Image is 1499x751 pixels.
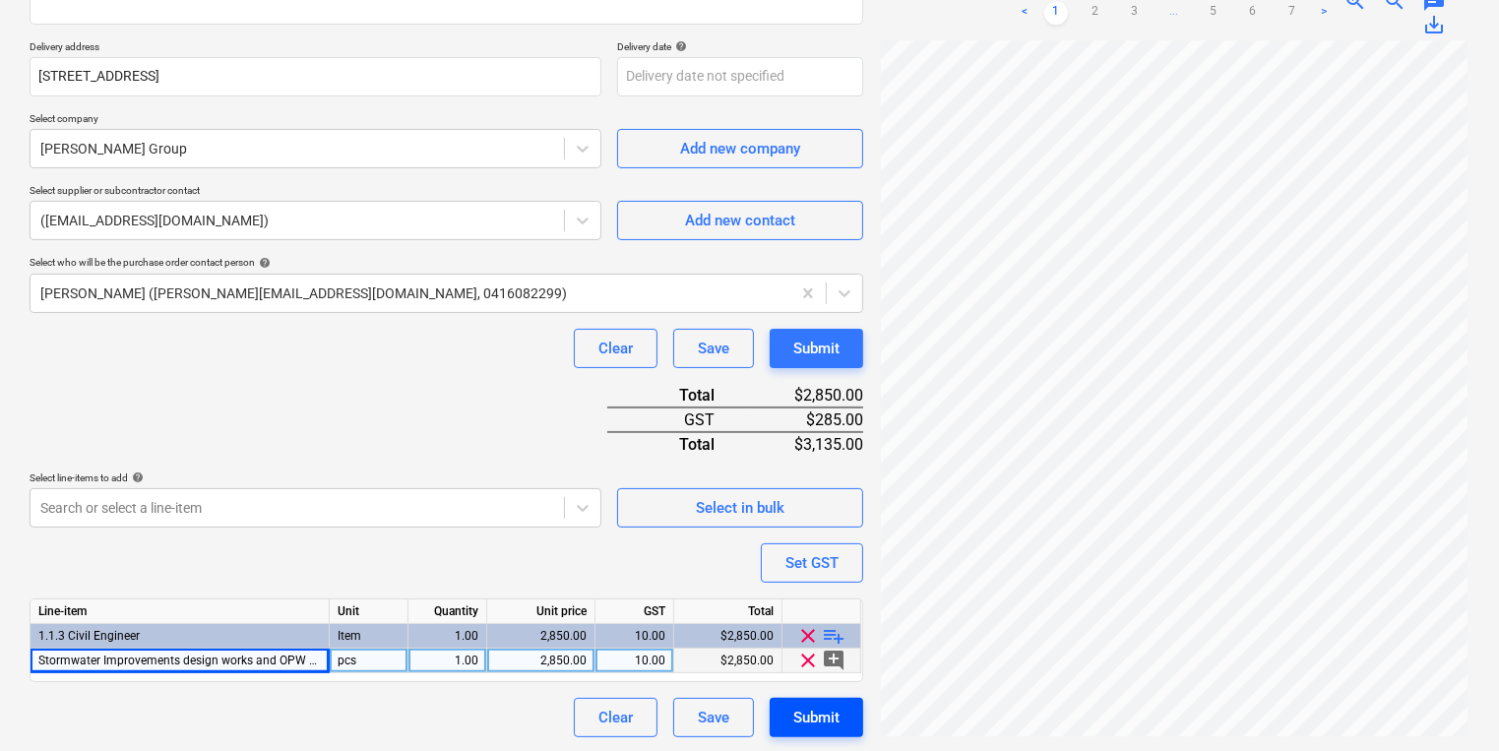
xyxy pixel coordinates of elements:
[128,471,144,483] span: help
[673,329,754,368] button: Save
[761,543,863,583] button: Set GST
[617,488,863,528] button: Select in bulk
[603,624,665,649] div: 10.00
[823,649,846,672] span: add_comment
[1401,657,1499,751] iframe: Chat Widget
[797,624,821,648] span: clear
[673,698,754,737] button: Save
[330,649,408,673] div: pcs
[617,40,863,53] div: Delivery date
[255,257,271,269] span: help
[1422,13,1446,36] span: save_alt
[416,649,478,673] div: 1.00
[1241,1,1265,25] a: Page 6
[31,599,330,624] div: Line-item
[607,432,747,456] div: Total
[598,705,633,730] div: Clear
[747,407,863,432] div: $285.00
[617,201,863,240] button: Add new contact
[38,629,140,643] span: 1.1.3 Civil Engineer
[1280,1,1304,25] a: Page 7
[30,112,601,129] p: Select company
[770,329,863,368] button: Submit
[408,599,487,624] div: Quantity
[674,599,782,624] div: Total
[1013,1,1036,25] a: Previous page
[793,336,840,361] div: Submit
[38,654,369,667] span: Stormwater Improvements design works and OPW application
[330,624,408,649] div: Item
[487,599,595,624] div: Unit price
[416,624,478,649] div: 1.00
[696,495,784,521] div: Select in bulk
[674,624,782,649] div: $2,850.00
[1123,1,1147,25] a: Page 3
[495,624,587,649] div: 2,850.00
[680,136,800,161] div: Add new company
[1162,1,1186,25] a: ...
[785,550,839,576] div: Set GST
[30,184,601,201] p: Select supplier or subcontractor contact
[685,208,795,233] div: Add new contact
[747,384,863,407] div: $2,850.00
[574,329,657,368] button: Clear
[607,407,747,432] div: GST
[30,57,601,96] input: Delivery address
[671,40,687,52] span: help
[793,705,840,730] div: Submit
[797,649,821,672] span: clear
[1044,1,1068,25] a: Page 1 is your current page
[617,57,863,96] input: Delivery date not specified
[1202,1,1225,25] a: Page 5
[574,698,657,737] button: Clear
[823,624,846,648] span: playlist_add
[495,649,587,673] div: 2,850.00
[698,336,729,361] div: Save
[770,698,863,737] button: Submit
[1312,1,1336,25] a: Next page
[330,599,408,624] div: Unit
[30,256,863,269] div: Select who will be the purchase order contact person
[595,599,674,624] div: GST
[598,336,633,361] div: Clear
[1084,1,1107,25] a: Page 2
[607,384,747,407] div: Total
[603,649,665,673] div: 10.00
[30,471,601,484] div: Select line-items to add
[30,40,601,57] p: Delivery address
[698,705,729,730] div: Save
[747,432,863,456] div: $3,135.00
[617,129,863,168] button: Add new company
[674,649,782,673] div: $2,850.00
